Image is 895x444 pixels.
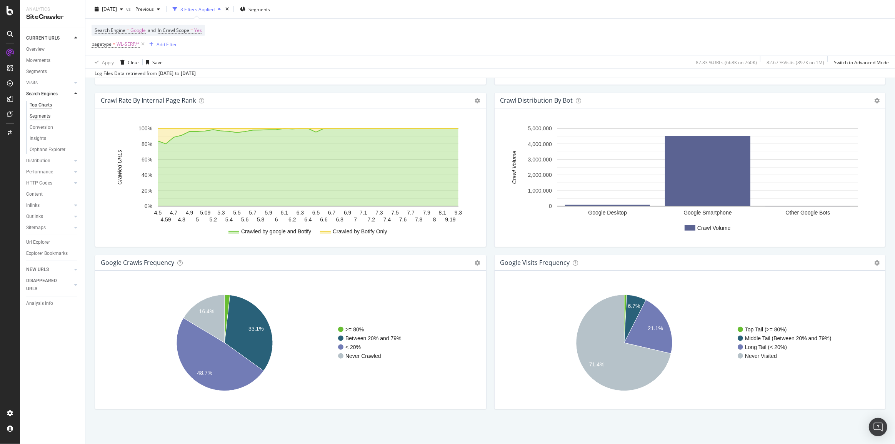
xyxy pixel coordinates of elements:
a: DISAPPEARED URLS [26,277,72,293]
a: HTTP Codes [26,179,72,187]
div: Analytics [26,6,79,13]
div: Inlinks [26,201,40,210]
div: NEW URLS [26,266,49,274]
text: 7.5 [391,210,399,216]
text: Other Google Bots [785,210,830,216]
a: Search Engines [26,90,72,98]
i: Options [874,98,880,103]
text: Crawl Volume [511,151,517,184]
a: Segments [30,112,80,120]
a: Performance [26,168,72,176]
div: [DATE] [158,70,173,77]
div: Url Explorer [26,238,50,246]
div: Explorer Bookmarks [26,249,68,258]
text: 5.9 [265,210,273,216]
a: Inlinks [26,201,72,210]
text: 1,000,000 [528,188,552,194]
button: Switch to Advanced Mode [831,56,889,68]
text: 5,000,000 [528,126,552,132]
text: Top Tail (>= 80%) [745,326,787,333]
text: 7.8 [415,216,423,223]
svg: A chart. [501,283,877,403]
span: pagetype [92,41,112,47]
text: 7.7 [407,210,415,216]
svg: A chart. [101,121,477,241]
text: 20% [142,188,152,194]
a: Url Explorer [26,238,80,246]
text: 6.4 [304,216,312,223]
div: Segments [26,68,47,76]
button: Add Filter [146,40,177,49]
text: 7 [354,216,357,223]
text: 5.2 [210,216,217,223]
text: 7.6 [399,216,407,223]
div: SiteCrawler [26,13,79,22]
div: Overview [26,45,45,53]
text: 7.1 [360,210,367,216]
div: Log Files Data retrieved from to [95,70,196,77]
text: 6.5 [312,210,320,216]
svg: A chart. [101,283,477,403]
span: = [190,27,193,33]
text: 5.09 [200,210,210,216]
a: Explorer Bookmarks [26,249,80,258]
text: Never Visited [745,353,777,359]
text: 6.6 [320,216,328,223]
text: 4.9 [186,210,193,216]
a: Visits [26,79,72,87]
text: 48.7% [197,370,213,376]
text: 9.19 [445,216,455,223]
text: 8.1 [439,210,447,216]
button: [DATE] [92,3,126,15]
h4: google Crawls Frequency [101,258,174,268]
text: 5.5 [233,210,241,216]
div: Apply [102,59,114,65]
span: Previous [132,6,154,12]
div: Top Charts [30,101,52,109]
a: Segments [26,68,80,76]
a: Top Charts [30,101,80,109]
button: Apply [92,56,114,68]
text: 5.8 [257,216,265,223]
text: 7.9 [423,210,431,216]
text: Middle Tail (Between 20% and 79%) [745,335,832,341]
span: Search Engine [95,27,125,33]
div: Content [26,190,43,198]
text: 71.4% [589,362,604,368]
button: 3 Filters Applied [170,3,224,15]
i: Options [475,98,480,103]
svg: A chart. [501,121,877,241]
text: 60% [142,156,152,163]
div: Clear [128,59,139,65]
div: 82.67 % Visits ( 897K on 1M ) [767,59,824,65]
text: 5.6 [241,216,249,223]
div: Save [152,59,163,65]
div: times [224,5,230,13]
text: 6.3 [297,210,304,216]
a: Sitemaps [26,224,72,232]
div: CURRENT URLS [26,34,60,42]
div: Switch to Advanced Mode [834,59,889,65]
a: Analysis Info [26,299,80,308]
span: Google [130,25,146,36]
div: Open Intercom Messenger [869,418,887,436]
text: 6.2 [288,216,296,223]
span: In Crawl Scope [158,27,189,33]
text: 100% [138,126,152,132]
text: Crawl Volume [697,225,731,231]
h4: Crawl Rate By Internal Page Rank [101,95,196,106]
text: >= 80% [345,326,364,333]
a: Insights [30,135,80,143]
div: [DATE] [181,70,196,77]
i: Options [874,260,880,266]
text: < 20% [345,344,361,350]
span: = [127,27,129,33]
button: Save [143,56,163,68]
h4: google Visits Frequency [500,258,570,268]
text: 2,000,000 [528,172,552,178]
div: Search Engines [26,90,58,98]
button: Segments [237,3,273,15]
a: Conversion [30,123,80,131]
